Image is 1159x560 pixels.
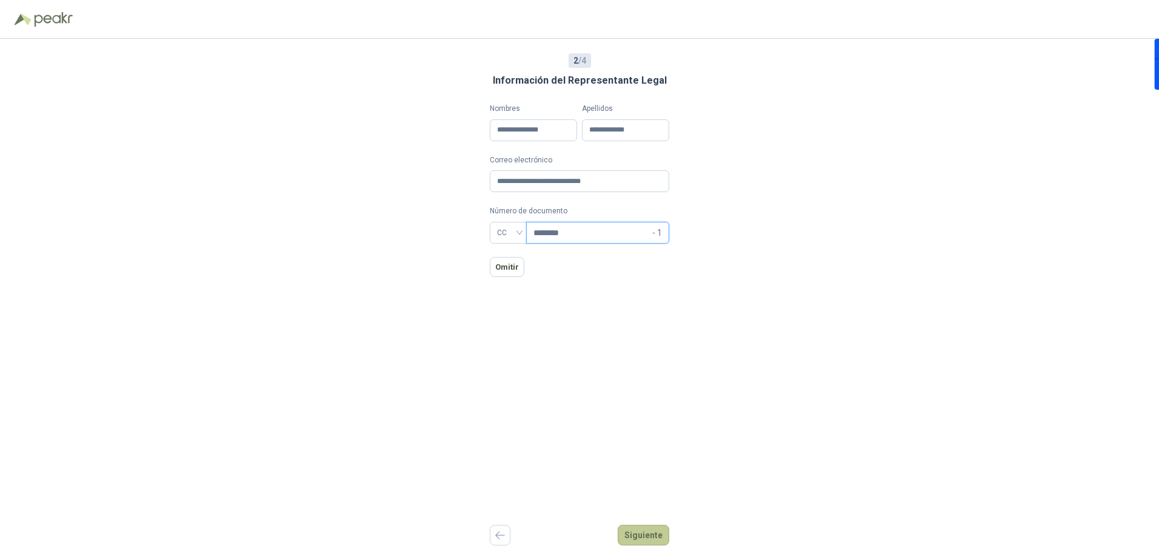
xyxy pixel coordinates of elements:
img: Peakr [34,12,73,27]
p: Número de documento [490,205,669,217]
h3: Información del Representante Legal [493,73,667,88]
span: CC [497,224,519,242]
span: - 1 [652,222,662,243]
img: Logo [15,13,32,25]
label: Correo electrónico [490,155,669,166]
label: Nombres [490,103,577,115]
button: Siguiente [618,525,669,545]
b: 2 [573,56,578,65]
span: / 4 [573,54,586,67]
button: Omitir [490,257,524,277]
label: Apellidos [582,103,669,115]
